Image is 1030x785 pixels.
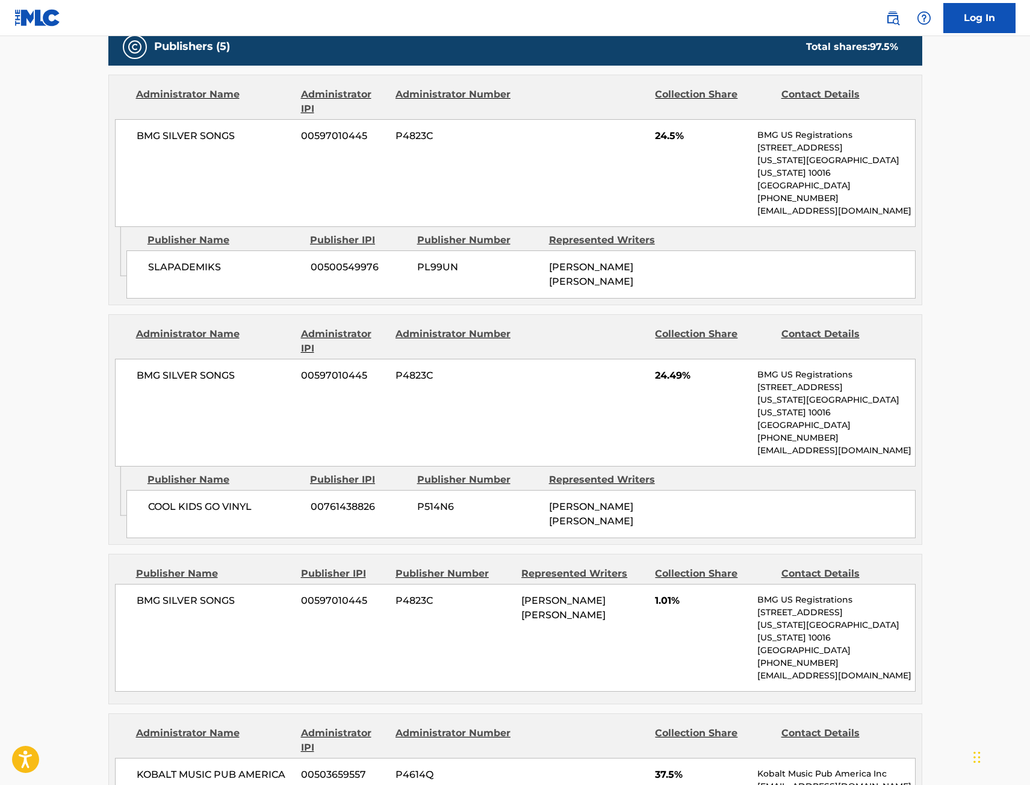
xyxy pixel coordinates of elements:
div: Contact Details [781,566,898,581]
p: [US_STATE][GEOGRAPHIC_DATA][US_STATE] 10016 [757,394,914,419]
span: P4823C [396,594,512,608]
div: Represented Writers [521,566,646,581]
p: [GEOGRAPHIC_DATA] [757,644,914,657]
p: [STREET_ADDRESS] [757,381,914,394]
span: P514N6 [417,500,540,514]
span: 97.5 % [870,41,898,52]
span: P4823C [396,129,512,143]
div: Publisher Name [147,233,301,247]
h5: Publishers (5) [154,40,230,54]
img: Publishers [128,40,142,54]
iframe: Chat Widget [970,727,1030,785]
span: 37.5% [655,768,748,782]
div: Administrator IPI [301,327,386,356]
span: 00597010445 [301,594,386,608]
span: 00761438826 [311,500,408,514]
div: Administrator Number [396,327,512,356]
p: BMG US Registrations [757,594,914,606]
div: Contact Details [781,87,898,116]
p: BMG US Registrations [757,129,914,141]
div: Publisher Number [417,233,540,247]
span: 00503659557 [301,768,386,782]
p: [PHONE_NUMBER] [757,432,914,444]
img: help [917,11,931,25]
div: Publisher IPI [310,473,408,487]
div: Collection Share [655,566,772,581]
div: Administrator Number [396,726,512,755]
span: BMG SILVER SONGS [137,129,293,143]
p: [GEOGRAPHIC_DATA] [757,419,914,432]
div: Collection Share [655,327,772,356]
p: BMG US Registrations [757,368,914,381]
span: 24.5% [655,129,748,143]
p: [STREET_ADDRESS] [757,141,914,154]
p: [GEOGRAPHIC_DATA] [757,179,914,192]
span: 00597010445 [301,129,386,143]
a: Log In [943,3,1016,33]
p: [US_STATE][GEOGRAPHIC_DATA][US_STATE] 10016 [757,619,914,644]
p: Kobalt Music Pub America Inc [757,768,914,780]
div: Drag [973,739,981,775]
div: Administrator IPI [301,726,386,755]
span: COOL KIDS GO VINYL [148,500,302,514]
span: BMG SILVER SONGS [137,594,293,608]
div: Publisher IPI [301,566,386,581]
span: 1.01% [655,594,748,608]
div: Total shares: [806,40,898,54]
p: [PHONE_NUMBER] [757,657,914,669]
div: Contact Details [781,327,898,356]
p: [STREET_ADDRESS] [757,606,914,619]
span: 00500549976 [311,260,408,275]
img: search [886,11,900,25]
span: [PERSON_NAME] [PERSON_NAME] [521,595,606,621]
div: Administrator Name [136,726,292,755]
div: Contact Details [781,726,898,755]
span: P4614Q [396,768,512,782]
div: Administrator IPI [301,87,386,116]
div: Collection Share [655,87,772,116]
div: Represented Writers [549,233,672,247]
span: P4823C [396,368,512,383]
div: Publisher Number [417,473,540,487]
span: PL99UN [417,260,540,275]
span: [PERSON_NAME] [PERSON_NAME] [549,501,633,527]
p: [EMAIL_ADDRESS][DOMAIN_NAME] [757,444,914,457]
div: Represented Writers [549,473,672,487]
p: [EMAIL_ADDRESS][DOMAIN_NAME] [757,669,914,682]
p: [US_STATE][GEOGRAPHIC_DATA][US_STATE] 10016 [757,154,914,179]
span: 00597010445 [301,368,386,383]
img: MLC Logo [14,9,61,26]
div: Publisher Name [136,566,292,581]
div: Publisher IPI [310,233,408,247]
div: Administrator Name [136,87,292,116]
span: SLAPADEMIKS [148,260,302,275]
div: Publisher Name [147,473,301,487]
a: Public Search [881,6,905,30]
span: 24.49% [655,368,748,383]
div: Help [912,6,936,30]
p: [PHONE_NUMBER] [757,192,914,205]
p: [EMAIL_ADDRESS][DOMAIN_NAME] [757,205,914,217]
div: Administrator Name [136,327,292,356]
div: Collection Share [655,726,772,755]
span: BMG SILVER SONGS [137,368,293,383]
div: Publisher Number [396,566,512,581]
div: Administrator Number [396,87,512,116]
span: [PERSON_NAME] [PERSON_NAME] [549,261,633,287]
